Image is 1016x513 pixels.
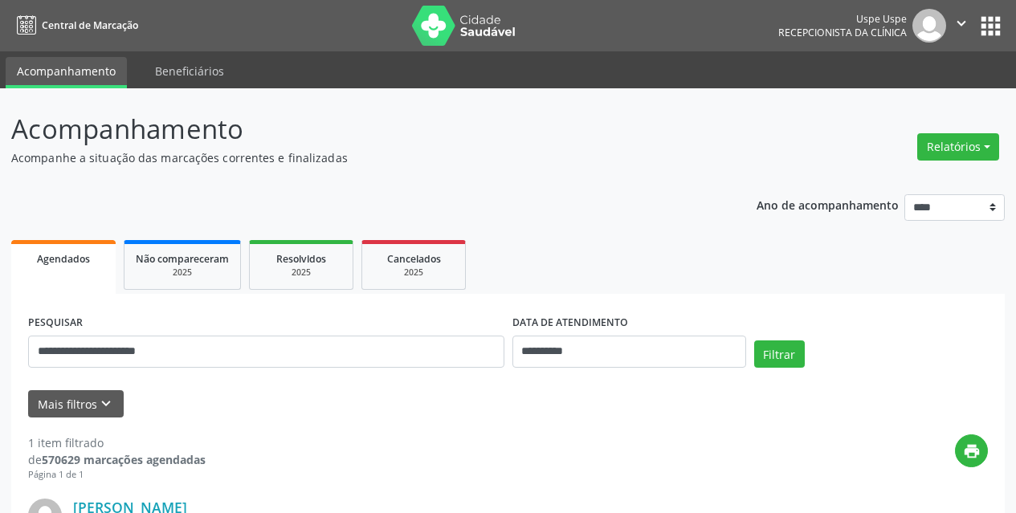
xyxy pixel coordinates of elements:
[261,267,341,279] div: 2025
[42,452,206,467] strong: 570629 marcações agendadas
[946,9,977,43] button: 
[778,12,907,26] div: Uspe Uspe
[144,57,235,85] a: Beneficiários
[953,14,970,32] i: 
[757,194,899,214] p: Ano de acompanhamento
[11,149,707,166] p: Acompanhe a situação das marcações correntes e finalizadas
[955,434,988,467] button: print
[387,252,441,266] span: Cancelados
[754,340,805,368] button: Filtrar
[28,311,83,336] label: PESQUISAR
[97,395,115,413] i: keyboard_arrow_down
[28,434,206,451] div: 1 item filtrado
[6,57,127,88] a: Acompanhamento
[778,26,907,39] span: Recepcionista da clínica
[136,267,229,279] div: 2025
[11,109,707,149] p: Acompanhamento
[917,133,999,161] button: Relatórios
[912,9,946,43] img: img
[42,18,138,32] span: Central de Marcação
[28,451,206,468] div: de
[512,311,628,336] label: DATA DE ATENDIMENTO
[11,12,138,39] a: Central de Marcação
[977,12,1005,40] button: apps
[28,390,124,418] button: Mais filtroskeyboard_arrow_down
[963,442,981,460] i: print
[28,468,206,482] div: Página 1 de 1
[373,267,454,279] div: 2025
[136,252,229,266] span: Não compareceram
[37,252,90,266] span: Agendados
[276,252,326,266] span: Resolvidos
